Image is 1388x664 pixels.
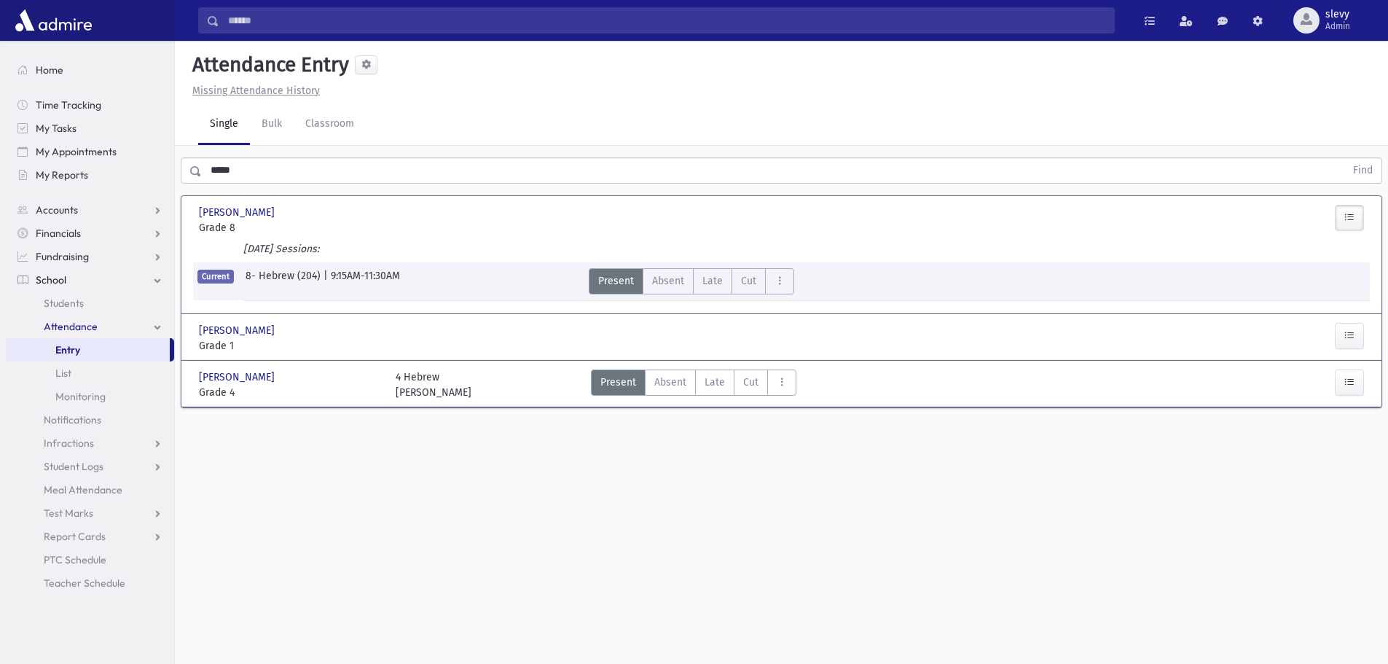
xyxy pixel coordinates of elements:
a: Classroom [294,104,366,145]
a: Infractions [6,431,174,455]
span: Late [705,375,725,390]
span: Students [44,297,84,310]
a: My Appointments [6,140,174,163]
span: Entry [55,343,80,356]
a: Accounts [6,198,174,222]
span: PTC Schedule [44,553,106,566]
a: Single [198,104,250,145]
span: School [36,273,66,286]
span: Home [36,63,63,77]
u: Missing Attendance History [192,85,320,97]
span: Cut [743,375,758,390]
span: [PERSON_NAME] [199,323,278,338]
span: Grade 4 [199,385,381,400]
span: Cut [741,273,756,289]
a: Students [6,292,174,315]
span: Grade 8 [199,220,381,235]
span: Fundraising [36,250,89,263]
a: Fundraising [6,245,174,268]
a: Monitoring [6,385,174,408]
a: List [6,362,174,385]
span: Current [197,270,234,284]
span: Notifications [44,413,101,426]
span: 9:15AM-11:30AM [331,268,400,294]
span: | [324,268,331,294]
span: [PERSON_NAME] [199,370,278,385]
span: Accounts [36,203,78,216]
span: Attendance [44,320,98,333]
a: Student Logs [6,455,174,478]
a: Home [6,58,174,82]
span: Admin [1325,20,1350,32]
a: Financials [6,222,174,245]
span: Meal Attendance [44,483,122,496]
span: My Tasks [36,122,77,135]
span: My Reports [36,168,88,181]
i: [DATE] Sessions: [243,243,319,255]
span: Late [702,273,723,289]
span: Report Cards [44,530,106,543]
a: Entry [6,338,170,362]
h5: Attendance Entry [187,52,349,77]
span: List [55,367,71,380]
div: 4 Hebrew [PERSON_NAME] [396,370,471,400]
span: Absent [654,375,686,390]
a: My Reports [6,163,174,187]
button: Find [1344,158,1381,183]
span: slevy [1325,9,1350,20]
a: School [6,268,174,292]
img: AdmirePro [12,6,95,35]
span: [PERSON_NAME] [199,205,278,220]
span: Teacher Schedule [44,577,125,590]
div: AttTypes [589,268,794,294]
span: Student Logs [44,460,103,473]
span: My Appointments [36,145,117,158]
span: Absent [652,273,684,289]
a: Notifications [6,408,174,431]
a: PTC Schedule [6,548,174,571]
a: My Tasks [6,117,174,140]
span: Time Tracking [36,98,101,112]
a: Test Marks [6,501,174,525]
span: 8- Hebrew (204) [246,268,324,294]
span: Present [600,375,636,390]
input: Search [219,7,1114,34]
a: Teacher Schedule [6,571,174,595]
span: Present [598,273,634,289]
a: Attendance [6,315,174,338]
span: Monitoring [55,390,106,403]
span: Grade 1 [199,338,381,354]
a: Bulk [250,104,294,145]
div: AttTypes [591,370,796,400]
a: Time Tracking [6,93,174,117]
a: Missing Attendance History [187,85,320,97]
span: Financials [36,227,81,240]
a: Report Cards [6,525,174,548]
span: Infractions [44,437,94,450]
a: Meal Attendance [6,478,174,501]
span: Test Marks [44,507,93,520]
